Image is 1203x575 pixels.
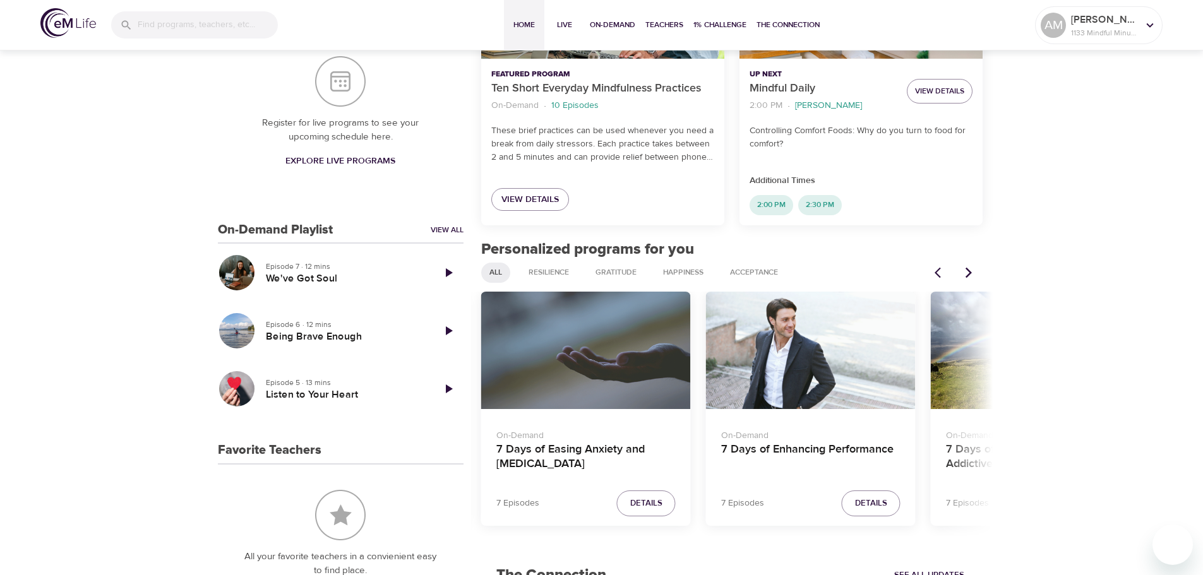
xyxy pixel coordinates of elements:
a: Play Episode [433,316,464,346]
p: Mindful Daily [750,80,897,97]
p: On-Demand [721,424,901,442]
p: 7 Episodes [496,497,539,510]
h5: Being Brave Enough [266,330,423,343]
div: Happiness [655,263,712,283]
iframe: Button to launch messaging window [1152,525,1193,565]
button: Being Brave Enough [218,312,256,350]
a: View All [431,225,464,235]
nav: breadcrumb [750,97,897,114]
a: View Details [491,188,569,211]
div: 2:00 PM [750,195,793,215]
h5: Listen to Your Heart [266,388,423,401]
span: View Details [501,192,559,208]
p: On-Demand [491,99,539,112]
img: logo [40,8,96,38]
img: Favorite Teachers [315,490,366,540]
p: Ten Short Everyday Mindfulness Practices [491,80,714,97]
a: Explore Live Programs [280,150,400,173]
button: 7 Days of Enhancing Performance [706,292,916,410]
p: 7 Episodes [946,497,989,510]
p: 7 Episodes [721,497,764,510]
span: Gratitude [588,267,644,278]
p: [PERSON_NAME] [1071,12,1138,27]
p: These brief practices can be used whenever you need a break from daily stressors. Each practice t... [491,124,714,164]
span: Happiness [655,267,711,278]
span: Details [630,496,662,511]
div: Acceptance [722,263,786,283]
span: Live [549,18,580,32]
button: 7 Days of Easing Anxiety and Depression [481,292,691,410]
button: View Details [907,79,973,104]
button: We've Got Soul [218,254,256,292]
a: Play Episode [433,374,464,404]
div: All [481,263,510,283]
h5: We've Got Soul [266,272,423,285]
button: Details [617,490,676,516]
span: Acceptance [722,267,786,278]
img: Your Live Schedule [315,56,366,107]
a: Play Episode [433,258,464,288]
button: 7 Days of Addressing those Addictive Behaviors [931,292,1140,410]
button: Details [842,490,901,516]
p: [PERSON_NAME] [795,99,862,112]
div: AM [1041,13,1066,38]
span: Details [855,496,887,511]
p: On-Demand [496,424,676,442]
span: 2:30 PM [798,199,842,210]
span: All [482,267,510,278]
input: Find programs, teachers, etc... [138,11,278,39]
p: Up Next [750,69,897,80]
p: Register for live programs to see your upcoming schedule here. [243,116,438,145]
nav: breadcrumb [491,97,714,114]
p: Episode 7 · 12 mins [266,261,423,272]
span: Teachers [645,18,683,32]
p: Episode 5 · 13 mins [266,377,423,388]
span: Resilience [521,267,577,278]
span: View Details [915,85,964,98]
span: The Connection [757,18,820,32]
h4: 7 Days of Enhancing Performance [721,442,901,473]
p: Controlling Comfort Foods: Why do you turn to food for comfort? [750,124,973,151]
p: Episode 6 · 12 mins [266,319,423,330]
span: On-Demand [590,18,635,32]
h2: Personalized programs for you [481,240,983,259]
button: Previous items [927,259,955,287]
p: Additional Times [750,174,973,187]
p: On-Demand [946,424,1125,442]
span: 1% Challenge [693,18,746,32]
p: 1133 Mindful Minutes [1071,27,1138,39]
li: · [544,97,546,114]
span: 2:00 PM [750,199,793,210]
h3: Favorite Teachers [218,443,321,458]
span: Explore Live Programs [285,153,395,169]
div: Gratitude [587,263,645,283]
button: Next items [955,259,983,287]
h3: On-Demand Playlist [218,223,333,237]
li: · [787,97,790,114]
p: 2:00 PM [750,99,782,112]
h4: 7 Days of Easing Anxiety and [MEDICAL_DATA] [496,442,676,473]
div: 2:30 PM [798,195,842,215]
p: Featured Program [491,69,714,80]
button: Listen to Your Heart [218,370,256,408]
span: Home [509,18,539,32]
div: Resilience [520,263,577,283]
h4: 7 Days of Addressing those Addictive Behaviors [946,442,1125,473]
p: 10 Episodes [551,99,599,112]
